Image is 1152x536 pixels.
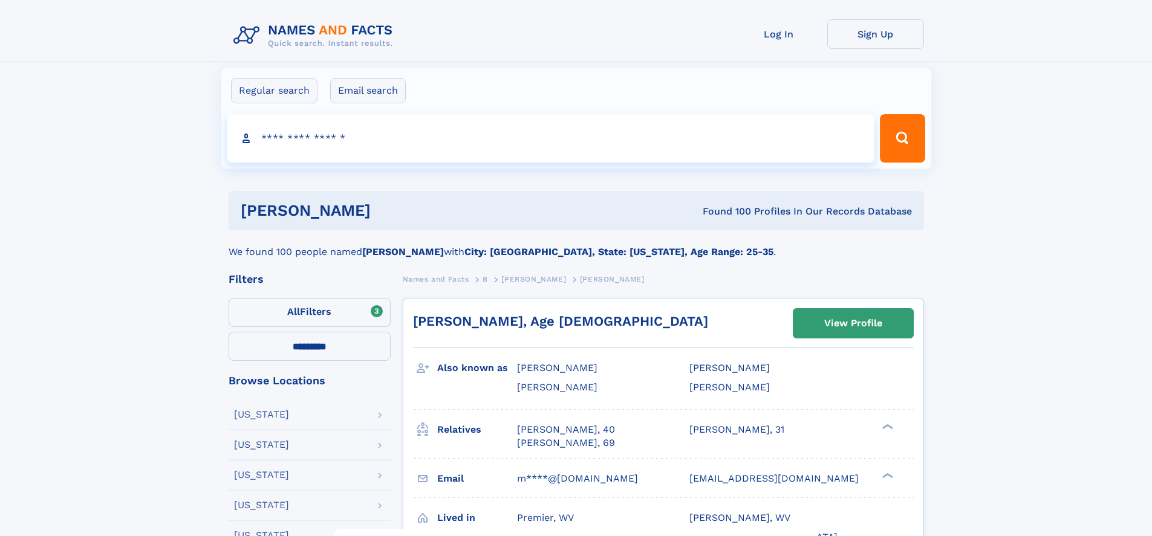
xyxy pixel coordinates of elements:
b: City: [GEOGRAPHIC_DATA], State: [US_STATE], Age Range: 25-35 [464,246,773,257]
a: [PERSON_NAME], 31 [689,423,784,436]
span: [PERSON_NAME] [517,362,597,373]
span: [PERSON_NAME] [689,381,770,393]
span: [PERSON_NAME] [501,275,566,283]
a: Sign Up [827,19,924,49]
span: Premier, WV [517,512,574,523]
span: [EMAIL_ADDRESS][DOMAIN_NAME] [689,473,859,484]
a: [PERSON_NAME], 40 [517,423,615,436]
span: [PERSON_NAME] [689,362,770,373]
span: [PERSON_NAME], WV [689,512,790,523]
div: ❯ [879,422,894,430]
span: [PERSON_NAME] [580,275,645,283]
button: Search Button [880,114,925,163]
h3: Lived in [437,508,517,528]
b: [PERSON_NAME] [362,246,444,257]
label: Filters [229,298,391,327]
img: Logo Names and Facts [229,19,403,52]
div: Browse Locations [229,375,391,386]
h1: [PERSON_NAME] [241,203,537,218]
a: [PERSON_NAME], 69 [517,436,615,450]
input: search input [227,114,875,163]
a: B [483,271,488,286]
a: [PERSON_NAME] [501,271,566,286]
div: ❯ [879,471,894,479]
div: We found 100 people named with . [229,230,924,259]
div: [US_STATE] [234,470,289,480]
div: [US_STATE] [234,440,289,450]
div: Found 100 Profiles In Our Records Database [536,205,912,218]
span: [PERSON_NAME] [517,381,597,393]
a: Names and Facts [403,271,469,286]
span: All [287,306,300,317]
div: [US_STATE] [234,410,289,419]
a: View Profile [793,309,913,338]
h3: Also known as [437,358,517,378]
label: Regular search [231,78,317,103]
a: [PERSON_NAME], Age [DEMOGRAPHIC_DATA] [413,314,708,329]
div: View Profile [824,309,882,337]
label: Email search [330,78,406,103]
h3: Relatives [437,419,517,440]
div: Filters [229,274,391,285]
div: [US_STATE] [234,500,289,510]
span: B [483,275,488,283]
a: Log In [731,19,827,49]
h3: Email [437,468,517,489]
